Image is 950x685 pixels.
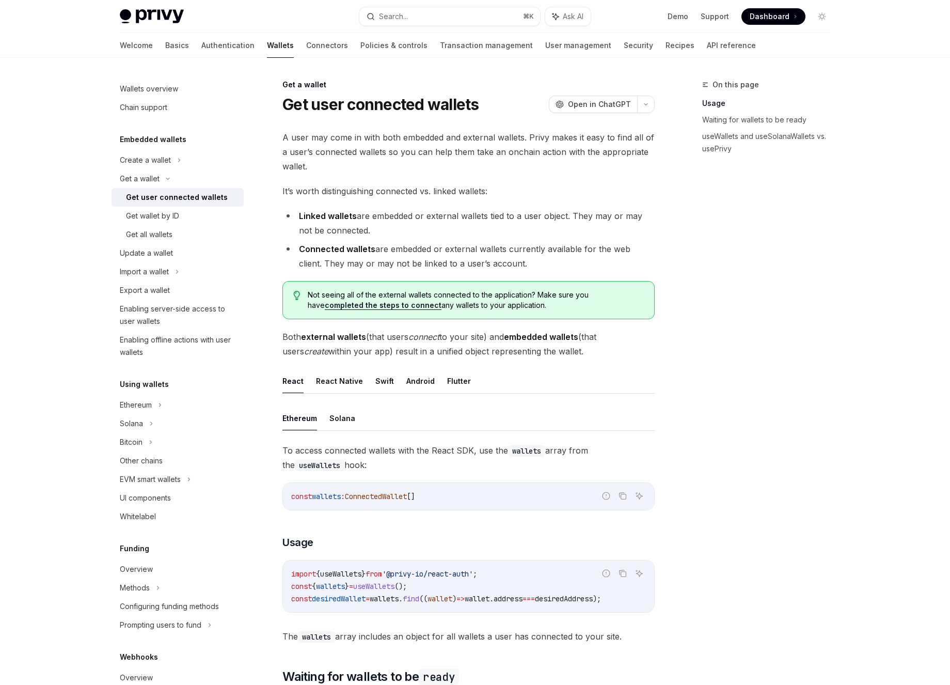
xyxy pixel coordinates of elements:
button: Search...⌘K [359,7,540,26]
code: useWallets [295,460,344,471]
span: { [316,569,320,579]
span: wallet [427,594,452,603]
a: Overview [112,560,244,579]
a: Wallets overview [112,80,244,98]
strong: external wallets [301,332,366,342]
a: User management [545,33,611,58]
button: Report incorrect code [599,489,613,503]
a: Update a wallet [112,244,244,262]
span: It’s worth distinguishing connected vs. linked wallets: [282,184,655,198]
li: are embedded or external wallets currently available for the web client. They may or may not be l... [282,242,655,271]
code: wallets [508,445,545,457]
button: React Native [316,369,363,393]
a: API reference [707,33,756,58]
a: Configuring funding methods [112,597,244,616]
span: useWallets [320,569,361,579]
a: Welcome [120,33,153,58]
div: Ethereum [120,399,152,411]
span: Ask AI [563,11,583,22]
div: Enabling server-side access to user wallets [120,303,237,328]
div: UI components [120,492,171,504]
span: To access connected wallets with the React SDK, use the array from the hook: [282,443,655,472]
span: : [341,492,345,501]
div: Search... [379,10,408,23]
div: Bitcoin [120,436,142,448]
a: Support [701,11,729,22]
div: Solana [120,417,143,430]
span: (( [419,594,427,603]
a: Export a wallet [112,281,244,300]
a: useWallets and useSolanaWallets vs. usePrivy [702,128,838,157]
button: Ethereum [282,406,317,430]
span: On this page [712,79,759,91]
em: create [304,346,328,356]
div: Import a wallet [120,266,169,278]
button: Open in ChatGPT [549,96,637,113]
span: ) [452,594,456,603]
a: Waiting for wallets to be ready [702,112,838,128]
span: Waiting for wallets to be [282,668,459,685]
span: } [361,569,366,579]
span: . [489,594,494,603]
div: Update a wallet [120,247,173,259]
span: import [291,569,316,579]
button: Report incorrect code [599,567,613,580]
span: The array includes an object for all wallets a user has connected to your site. [282,629,655,644]
a: Authentication [201,33,255,58]
span: . [399,594,403,603]
span: desiredAddress [535,594,593,603]
span: Both (that users to your site) and (that users within your app) result in a unified object repres... [282,330,655,359]
span: '@privy-io/react-auth' [382,569,473,579]
span: wallets [370,594,399,603]
div: Enabling offline actions with user wallets [120,334,237,359]
div: EVM smart wallets [120,473,181,486]
div: Create a wallet [120,154,171,166]
code: wallets [298,631,335,643]
span: ; [473,569,477,579]
span: const [291,582,312,591]
a: Enabling server-side access to user wallets [112,300,244,331]
div: Chain support [120,101,167,114]
h1: Get user connected wallets [282,95,479,114]
span: Not seeing all of the external wallets connected to the application? Make sure you have any walle... [308,290,644,310]
code: ready [419,669,459,685]
span: } [345,582,349,591]
span: [] [407,492,415,501]
button: Ask AI [632,489,646,503]
a: Policies & controls [360,33,427,58]
button: Toggle dark mode [814,8,830,25]
button: Flutter [447,369,471,393]
li: are embedded or external wallets tied to a user object. They may or may not be connected. [282,209,655,238]
h5: Using wallets [120,378,169,391]
span: desiredWallet [312,594,366,603]
span: wallets [316,582,345,591]
span: address [494,594,522,603]
span: === [522,594,535,603]
div: Prompting users to fund [120,619,201,631]
a: Whitelabel [112,507,244,526]
div: Overview [120,672,153,684]
span: Dashboard [750,11,789,22]
span: { [312,582,316,591]
div: Methods [120,582,150,594]
h5: Embedded wallets [120,133,186,146]
a: Get all wallets [112,225,244,244]
div: Configuring funding methods [120,600,219,613]
strong: Connected wallets [299,244,375,254]
span: const [291,492,312,501]
div: Get a wallet [120,173,160,185]
span: const [291,594,312,603]
h5: Webhooks [120,651,158,663]
div: Export a wallet [120,284,170,297]
button: Swift [375,369,394,393]
span: wallet [465,594,489,603]
button: Copy the contents from the code block [616,489,629,503]
span: ); [593,594,601,603]
strong: Linked wallets [299,211,357,221]
span: ConnectedWallet [345,492,407,501]
span: = [349,582,353,591]
a: Get wallet by ID [112,207,244,225]
span: find [403,594,419,603]
a: Get user connected wallets [112,188,244,207]
button: React [282,369,304,393]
